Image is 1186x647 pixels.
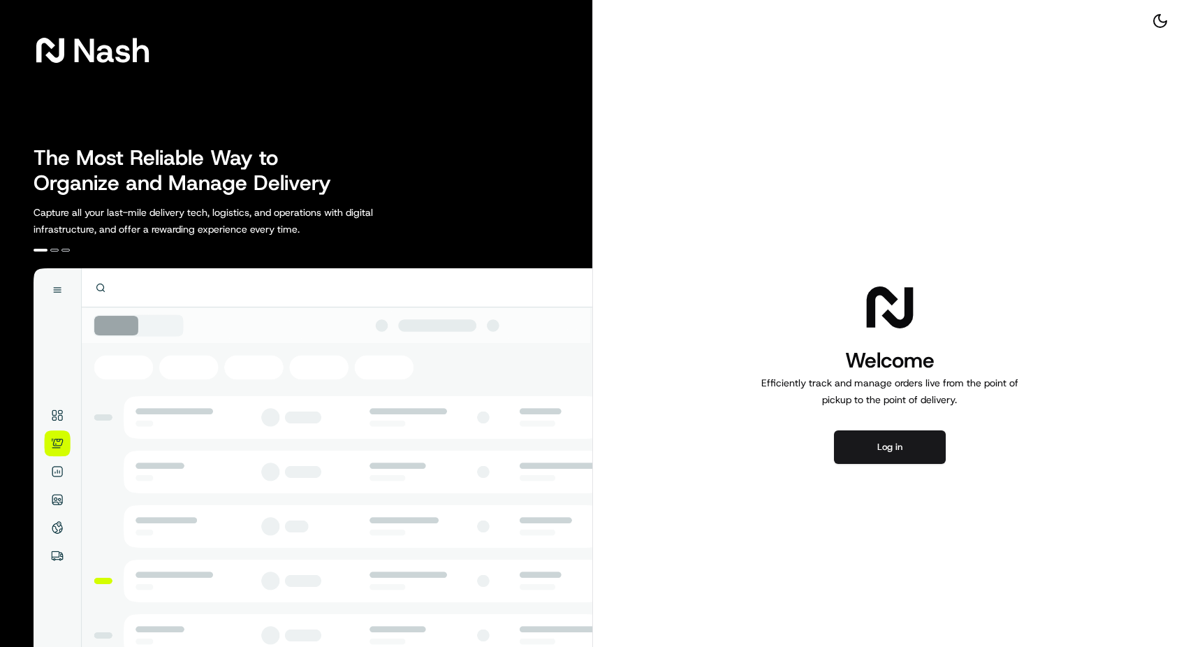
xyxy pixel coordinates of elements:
[756,375,1024,408] p: Efficiently track and manage orders live from the point of pickup to the point of delivery.
[34,145,346,196] h2: The Most Reliable Way to Organize and Manage Delivery
[73,36,150,64] span: Nash
[34,204,436,238] p: Capture all your last-mile delivery tech, logistics, and operations with digital infrastructure, ...
[834,430,946,464] button: Log in
[756,347,1024,375] h1: Welcome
